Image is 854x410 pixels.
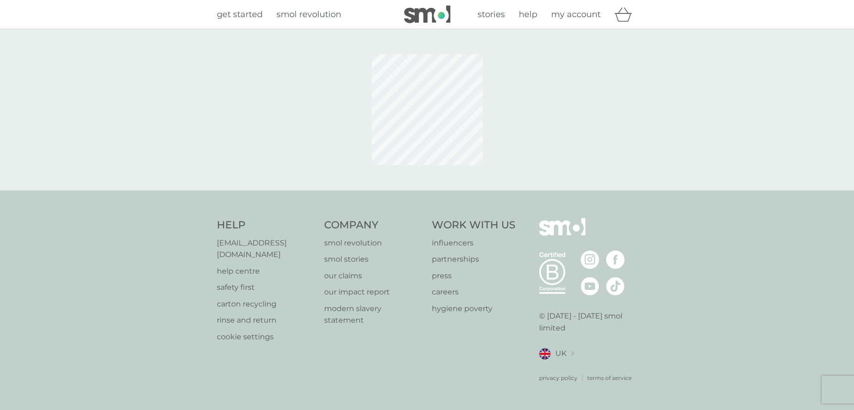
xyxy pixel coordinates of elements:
[571,351,574,356] img: select a new location
[551,8,601,21] a: my account
[587,373,632,382] a: terms of service
[217,9,263,19] span: get started
[519,8,537,21] a: help
[432,218,516,233] h4: Work With Us
[324,237,423,249] a: smol revolution
[404,6,450,23] img: smol
[276,9,341,19] span: smol revolution
[324,253,423,265] a: smol stories
[539,348,551,360] img: UK flag
[432,303,516,315] a: hygiene poverty
[324,303,423,326] a: modern slavery statement
[276,8,341,21] a: smol revolution
[606,277,625,295] img: visit the smol Tiktok page
[217,331,315,343] a: cookie settings
[324,270,423,282] a: our claims
[478,9,505,19] span: stories
[432,286,516,298] a: careers
[217,8,263,21] a: get started
[432,237,516,249] a: influencers
[555,348,566,360] span: UK
[539,373,578,382] a: privacy policy
[478,8,505,21] a: stories
[324,286,423,298] a: our impact report
[217,314,315,326] a: rinse and return
[614,5,638,24] div: basket
[539,218,585,250] img: smol
[217,298,315,310] a: carton recycling
[217,237,315,261] a: [EMAIL_ADDRESS][DOMAIN_NAME]
[606,251,625,269] img: visit the smol Facebook page
[539,310,638,334] p: © [DATE] - [DATE] smol limited
[581,251,599,269] img: visit the smol Instagram page
[217,281,315,294] a: safety first
[217,265,315,277] a: help centre
[551,9,601,19] span: my account
[432,270,516,282] a: press
[581,277,599,295] img: visit the smol Youtube page
[217,218,315,233] h4: Help
[432,253,516,265] a: partnerships
[519,9,537,19] span: help
[324,218,423,233] h4: Company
